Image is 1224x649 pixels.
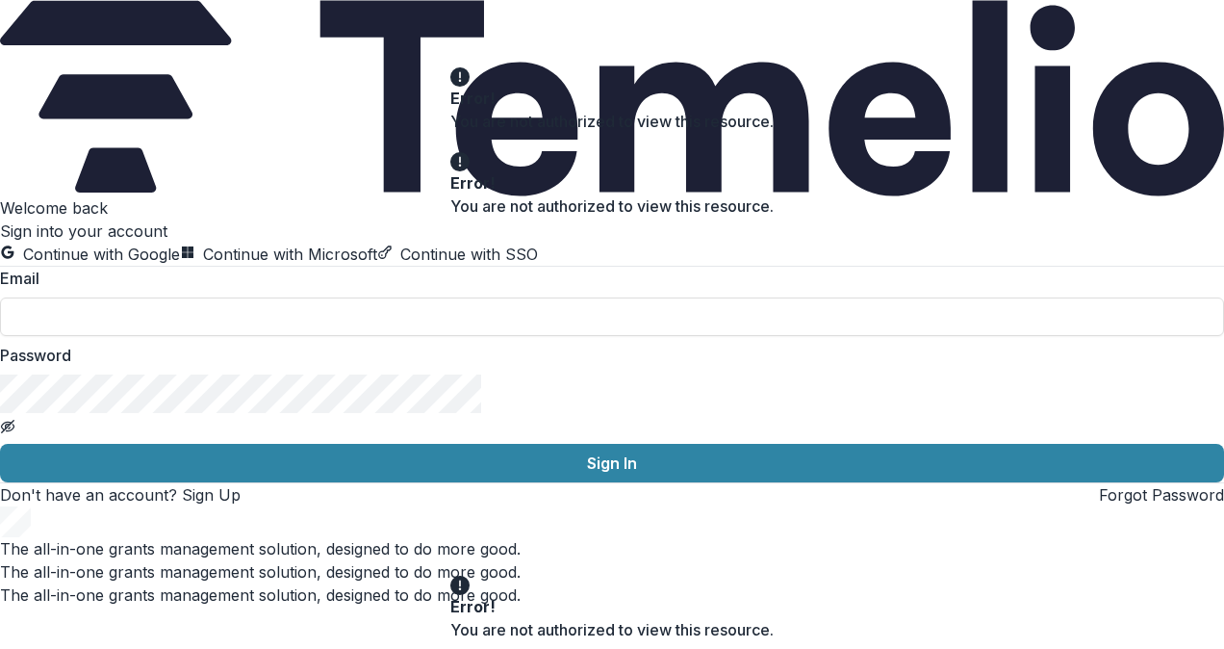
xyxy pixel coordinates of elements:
div: Error! [450,87,766,110]
button: Continue with SSO [377,243,538,266]
div: You are not authorized to view this resource. [450,195,774,218]
div: You are not authorized to view this resource. [450,110,774,133]
a: Sign Up [182,485,241,505]
div: You are not authorized to view this resource. [450,618,774,641]
button: Continue with Microsoft [180,243,377,266]
div: Error! [450,171,766,195]
a: Forgot Password [1099,485,1224,505]
div: Error! [450,595,766,618]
